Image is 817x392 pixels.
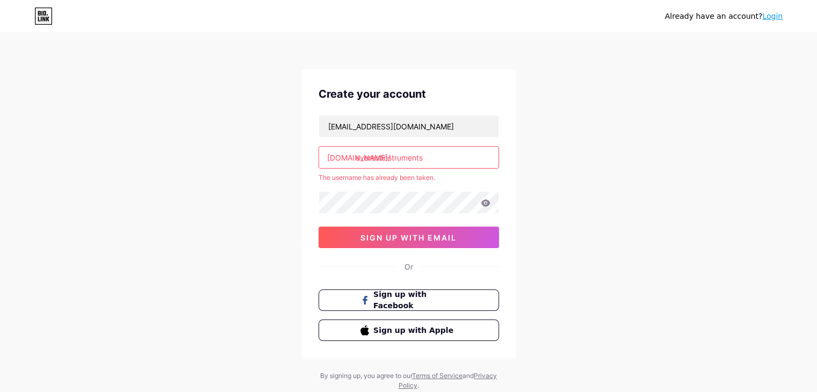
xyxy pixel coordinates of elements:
[319,320,499,341] button: Sign up with Apple
[360,233,457,242] span: sign up with email
[373,325,457,336] span: Sign up with Apple
[319,115,498,137] input: Email
[327,152,391,163] div: [DOMAIN_NAME]/
[319,173,499,183] div: The username has already been taken.
[404,261,413,272] div: Or
[319,289,499,311] button: Sign up with Facebook
[665,11,783,22] div: Already have an account?
[319,227,499,248] button: sign up with email
[317,371,500,390] div: By signing up, you agree to our and .
[412,372,462,380] a: Terms of Service
[762,12,783,20] a: Login
[373,289,457,311] span: Sign up with Facebook
[319,86,499,102] div: Create your account
[319,147,498,168] input: username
